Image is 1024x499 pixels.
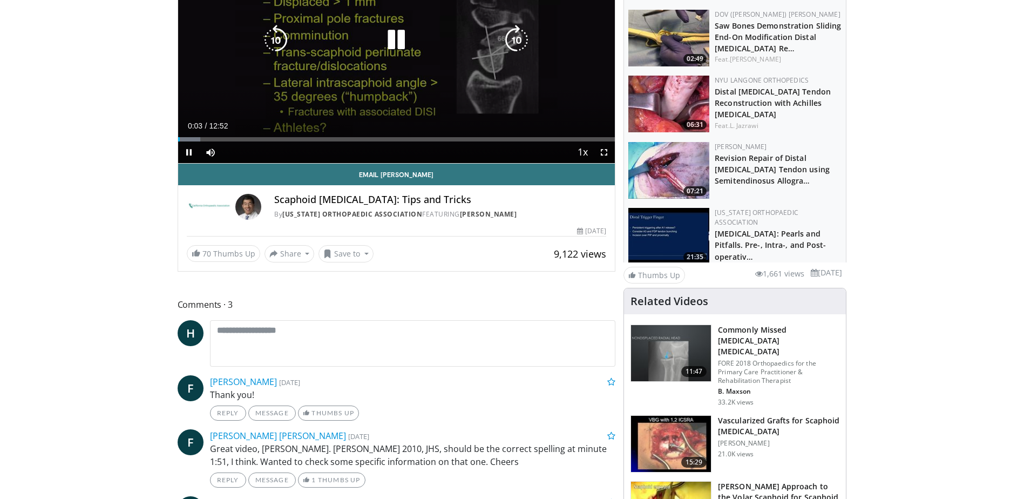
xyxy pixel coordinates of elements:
[205,122,207,130] span: /
[311,476,316,484] span: 1
[715,228,826,261] a: [MEDICAL_DATA]: Pearls and Pitfalls. Pre-, Intra-, and Post-operativ…
[348,431,369,441] small: [DATE]
[683,54,707,64] span: 02:49
[628,142,709,199] a: 07:21
[715,55,842,64] div: Feat.
[282,210,422,219] a: [US_STATE] Orthopaedic Association
[683,252,707,262] span: 21:35
[460,210,517,219] a: [PERSON_NAME]
[623,267,685,284] a: Thumbs Up
[187,194,232,220] img: California Orthopaedic Association
[279,377,300,387] small: [DATE]
[210,406,246,421] a: Reply
[178,141,200,163] button: Pause
[630,295,708,308] h4: Related Videos
[202,248,211,259] span: 70
[298,473,365,488] a: 1 Thumbs Up
[715,121,842,131] div: Feat.
[755,268,804,280] li: 1,661 views
[210,430,346,442] a: [PERSON_NAME] [PERSON_NAME]
[718,359,839,385] p: FORE 2018 Orthopaedics for the Primary Care Practitioner & Rehabilitation Therapist
[628,208,709,265] a: 21:35
[628,76,709,132] img: e328ea74-348d-478c-b528-755d3ef4d9cf.150x105_q85_crop-smart_upscale.jpg
[811,267,842,279] li: [DATE]
[318,245,374,262] button: Save to
[274,194,606,206] h4: Scaphoid [MEDICAL_DATA]: Tips and Tricks
[683,186,707,196] span: 07:21
[715,10,840,19] a: Dov ([PERSON_NAME]) [PERSON_NAME]
[683,120,707,130] span: 06:31
[210,473,246,488] a: Reply
[178,137,615,141] div: Progress Bar
[718,325,839,357] h3: Commonly Missed [MEDICAL_DATA] [MEDICAL_DATA]
[628,142,709,199] img: fylOjp5pkC-GA4Zn4xMDoxOjBtO_wVGe.150x105_q85_crop-smart_upscale.jpg
[631,416,711,472] img: daf05006-1c50-4058-8167-a0aeb0606d89.150x105_q85_crop-smart_upscale.jpg
[681,457,707,468] span: 15:29
[730,121,758,130] a: L. Jazrawi
[715,21,841,53] a: Saw Bones Demonstration Sliding End-On Modification Distal [MEDICAL_DATA] Re…
[178,164,615,185] a: Email [PERSON_NAME]
[715,142,767,151] a: [PERSON_NAME]
[210,376,277,388] a: [PERSON_NAME]
[715,208,798,227] a: [US_STATE] Orthopaedic Association
[209,122,228,130] span: 12:52
[298,406,359,421] a: Thumbs Up
[572,141,593,163] button: Playback Rate
[718,450,754,458] p: 21.0K views
[265,245,315,262] button: Share
[210,442,616,468] p: Great video, [PERSON_NAME]. [PERSON_NAME] 2010, JHS, should be the correct spelling at minute 1:5...
[210,388,616,401] p: Thank you!
[188,122,202,130] span: 0:03
[200,141,221,163] button: Mute
[628,208,709,265] img: 149ea204-b097-443b-b572-25b5c96ace20.150x105_q85_crop-smart_upscale.jpg
[630,415,839,473] a: 15:29 Vascularized Grafts for Scaphoid [MEDICAL_DATA] [PERSON_NAME] 21.0K views
[630,325,839,407] a: 11:47 Commonly Missed [MEDICAL_DATA] [MEDICAL_DATA] FORE 2018 Orthopaedics for the Primary Care P...
[715,153,830,186] a: Revision Repair of Distal [MEDICAL_DATA] Tendon using Semitendinosus Allogra…
[718,415,839,437] h3: Vascularized Grafts for Scaphoid [MEDICAL_DATA]
[178,375,204,401] a: F
[628,76,709,132] a: 06:31
[631,325,711,381] img: b2c65235-e098-4cd2-ab0f-914df5e3e270.150x105_q85_crop-smart_upscale.jpg
[715,86,831,119] a: Distal [MEDICAL_DATA] Tendon Reconstruction with Achilles [MEDICAL_DATA]
[628,10,709,66] img: 4d015dc4-3aa9-4e23-898b-cb8d386da8ac.150x105_q85_crop-smart_upscale.jpg
[248,473,296,488] a: Message
[178,429,204,455] a: F
[235,194,261,220] img: Avatar
[178,298,616,312] span: Comments 3
[577,226,606,236] div: [DATE]
[178,320,204,346] a: H
[248,406,296,421] a: Message
[681,366,707,377] span: 11:47
[554,247,606,260] span: 9,122 views
[593,141,615,163] button: Fullscreen
[730,55,781,64] a: [PERSON_NAME]
[718,387,839,396] p: B. Maxson
[628,10,709,66] a: 02:49
[187,245,260,262] a: 70 Thumbs Up
[718,398,754,407] p: 33.2K views
[715,76,809,85] a: NYU Langone Orthopedics
[274,210,606,219] div: By FEATURING
[718,439,839,448] p: [PERSON_NAME]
